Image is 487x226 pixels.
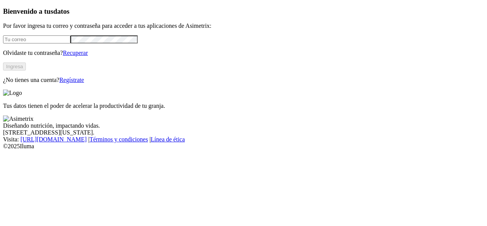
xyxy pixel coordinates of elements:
[3,50,484,56] p: Olvidaste tu contraseña?
[3,22,484,29] p: Por favor ingresa tu correo y contraseña para acceder a tus aplicaciones de Asimetrix:
[3,35,70,43] input: Tu correo
[3,63,26,71] button: Ingresa
[3,115,33,122] img: Asimetrix
[59,77,84,83] a: Regístrate
[3,77,484,83] p: ¿No tienes una cuenta?
[3,129,484,136] div: [STREET_ADDRESS][US_STATE].
[3,122,484,129] div: Diseñando nutrición, impactando vidas.
[53,7,70,15] span: datos
[151,136,185,143] a: Línea de ética
[3,103,484,109] p: Tus datos tienen el poder de acelerar la productividad de tu granja.
[3,7,484,16] h3: Bienvenido a tus
[3,143,484,150] div: © 2025 Iluma
[63,50,88,56] a: Recuperar
[89,136,148,143] a: Términos y condiciones
[21,136,87,143] a: [URL][DOMAIN_NAME]
[3,136,484,143] div: Visita : | |
[3,90,22,96] img: Logo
